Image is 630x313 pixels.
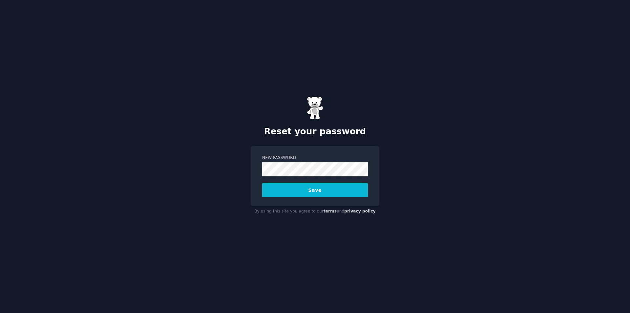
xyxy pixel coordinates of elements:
img: Gummy Bear [307,97,323,120]
h2: Reset your password [251,126,379,137]
a: privacy policy [344,209,376,213]
a: terms [324,209,337,213]
button: Save [262,183,368,197]
div: By using this site you agree to our and [251,206,379,217]
label: New Password [262,155,368,161]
